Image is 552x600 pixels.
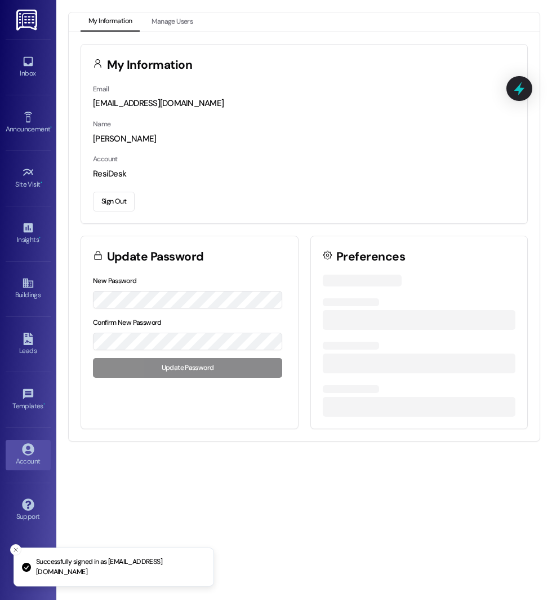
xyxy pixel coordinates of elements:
[6,440,51,470] a: Account
[10,544,21,555] button: Close toast
[6,273,51,304] a: Buildings
[39,234,41,242] span: •
[93,168,515,180] div: ResiDesk
[6,385,51,415] a: Templates •
[43,400,45,408] span: •
[107,251,204,263] h3: Update Password
[107,59,193,71] h3: My Information
[50,123,52,131] span: •
[93,192,135,211] button: Sign Out
[6,329,51,360] a: Leads
[16,10,39,30] img: ResiDesk Logo
[93,85,109,94] label: Email
[6,163,51,193] a: Site Visit •
[41,179,42,187] span: •
[93,276,137,285] label: New Password
[6,218,51,249] a: Insights •
[144,12,201,32] button: Manage Users
[81,12,140,32] button: My Information
[6,495,51,526] a: Support
[93,133,515,145] div: [PERSON_NAME]
[93,155,118,164] label: Account
[6,52,51,82] a: Inbox
[336,251,405,263] h3: Preferences
[36,557,204,577] p: Successfully signed in as [EMAIL_ADDRESS][DOMAIN_NAME]
[93,120,111,129] label: Name
[93,98,515,109] div: [EMAIL_ADDRESS][DOMAIN_NAME]
[93,318,162,327] label: Confirm New Password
